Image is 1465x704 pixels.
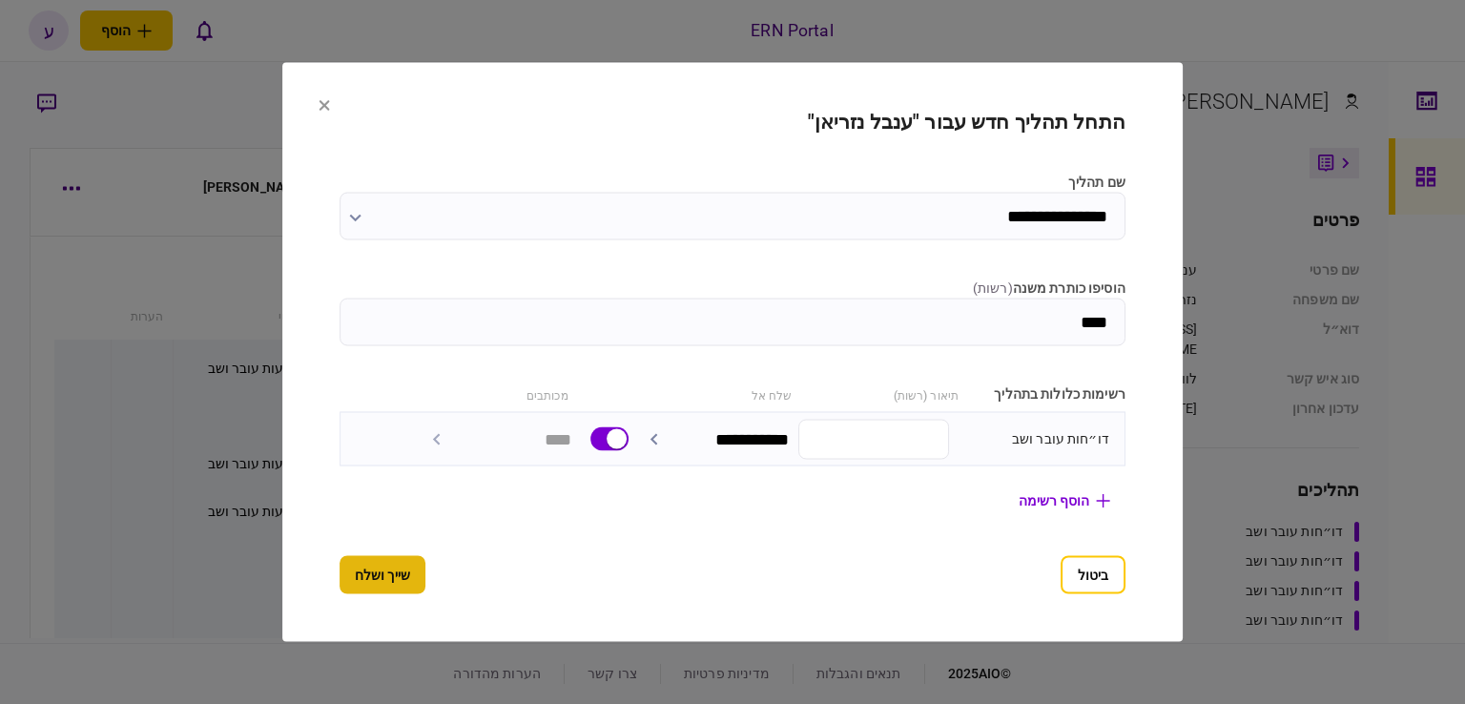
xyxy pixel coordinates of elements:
[959,429,1109,449] div: דו״חות עובר ושב
[968,384,1125,404] div: רשימות כלולות בתהליך
[1061,556,1125,594] button: ביטול
[340,299,1125,346] input: הוסיפו כותרת משנה
[340,279,1125,299] label: הוסיפו כותרת משנה
[973,280,1013,296] span: ( רשות )
[340,173,1125,193] label: שם תהליך
[635,384,793,404] div: שלח אל
[340,556,425,594] button: שייך ושלח
[340,111,1125,135] h2: התחל תהליך חדש עבור "ענבל נזריאן"
[1003,484,1125,518] button: הוסף רשימה
[801,384,959,404] div: תיאור (רשות)
[340,193,1125,240] input: שם תהליך
[411,384,568,404] div: מכותבים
